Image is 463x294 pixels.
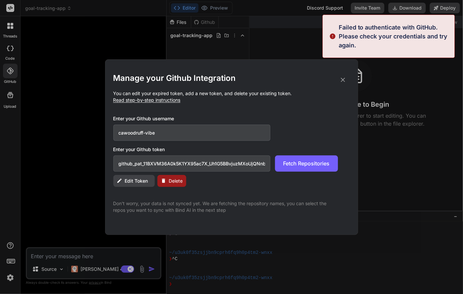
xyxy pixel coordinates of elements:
[113,125,271,141] input: Github Username
[113,115,338,122] h3: Enter your Github username
[113,175,155,187] button: Edit Token
[113,155,271,172] input: Github Token
[113,146,350,153] h3: Enter your Github token
[125,178,148,184] span: Edit Token
[157,175,186,187] button: Delete
[113,90,350,103] p: You can edit your expired token, add a new token, and delete your existing token.
[113,97,181,103] span: Read step-by-step instructions
[275,155,338,172] button: Fetch Repositories
[329,23,336,50] img: alert
[169,178,183,184] span: Delete
[113,73,350,84] h2: Manage your Github Integration
[283,159,330,167] span: Fetch Repositories
[113,200,338,213] p: Don't worry, your data is not synced yet. We are fetching the repository names, you can select th...
[339,23,451,50] p: Failed to authenticate with GitHub. Please check your credentials and try again.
